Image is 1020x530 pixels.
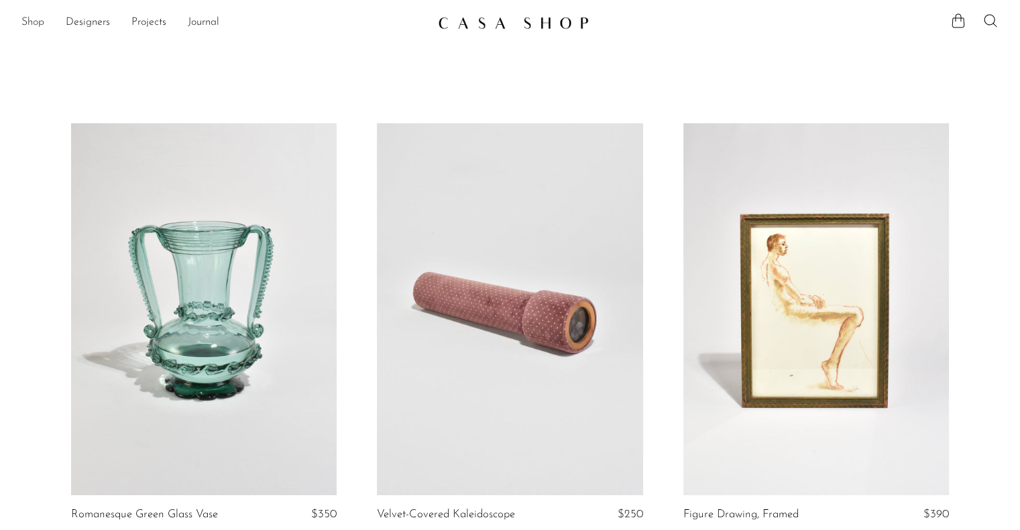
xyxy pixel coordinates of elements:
[311,509,337,520] span: $350
[21,11,427,34] nav: Desktop navigation
[683,509,799,521] a: Figure Drawing, Framed
[66,14,110,31] a: Designers
[131,14,166,31] a: Projects
[21,11,427,34] ul: NEW HEADER MENU
[923,509,949,520] span: $390
[377,509,515,521] a: Velvet-Covered Kaleidoscope
[188,14,219,31] a: Journal
[21,14,44,31] a: Shop
[618,509,643,520] span: $250
[71,509,218,521] a: Romanesque Green Glass Vase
